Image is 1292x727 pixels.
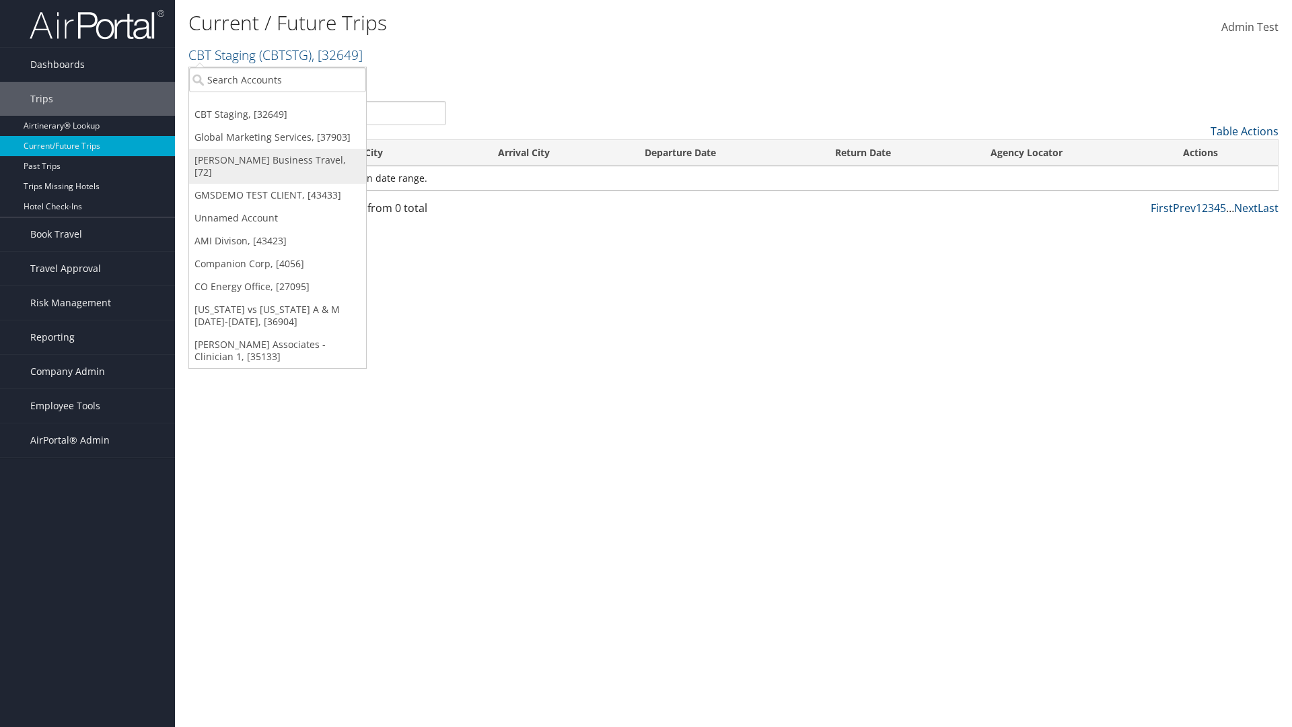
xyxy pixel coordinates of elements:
a: Last [1258,201,1279,215]
th: Actions [1171,140,1278,166]
span: , [ 32649 ] [312,46,363,64]
a: Prev [1173,201,1196,215]
span: Admin Test [1221,20,1279,34]
td: No Airtineraries found within the given date range. [189,166,1278,191]
th: Departure Date: activate to sort column descending [633,140,823,166]
span: Travel Approval [30,252,101,285]
p: Filter: [188,71,915,88]
a: [US_STATE] vs [US_STATE] A & M [DATE]-[DATE], [36904] [189,298,366,333]
span: ( CBTSTG ) [259,46,312,64]
span: Company Admin [30,355,105,388]
input: Search Accounts [189,67,366,92]
a: 2 [1202,201,1208,215]
a: 4 [1214,201,1220,215]
th: Agency Locator: activate to sort column ascending [978,140,1171,166]
span: Trips [30,82,53,116]
a: First [1151,201,1173,215]
a: 1 [1196,201,1202,215]
span: Reporting [30,320,75,354]
a: Companion Corp, [4056] [189,252,366,275]
th: Return Date: activate to sort column ascending [823,140,978,166]
th: Arrival City: activate to sort column ascending [486,140,632,166]
img: airportal-logo.png [30,9,164,40]
a: AMI Divison, [43423] [189,230,366,252]
span: Book Travel [30,217,82,251]
a: Admin Test [1221,7,1279,48]
a: CBT Staging, [32649] [189,103,366,126]
a: CBT Staging [188,46,363,64]
a: Global Marketing Services, [37903] [189,126,366,149]
a: CO Energy Office, [27095] [189,275,366,298]
th: Departure City: activate to sort column ascending [303,140,487,166]
a: [PERSON_NAME] Associates - Clinician 1, [35133] [189,333,366,368]
span: AirPortal® Admin [30,423,110,457]
span: Employee Tools [30,389,100,423]
span: … [1226,201,1234,215]
span: Risk Management [30,286,111,320]
a: 5 [1220,201,1226,215]
a: Table Actions [1211,124,1279,139]
a: Unnamed Account [189,207,366,230]
a: [PERSON_NAME] Business Travel, [72] [189,149,366,184]
span: Dashboards [30,48,85,81]
a: 3 [1208,201,1214,215]
a: GMSDEMO TEST CLIENT, [43433] [189,184,366,207]
a: Next [1234,201,1258,215]
h1: Current / Future Trips [188,9,915,37]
